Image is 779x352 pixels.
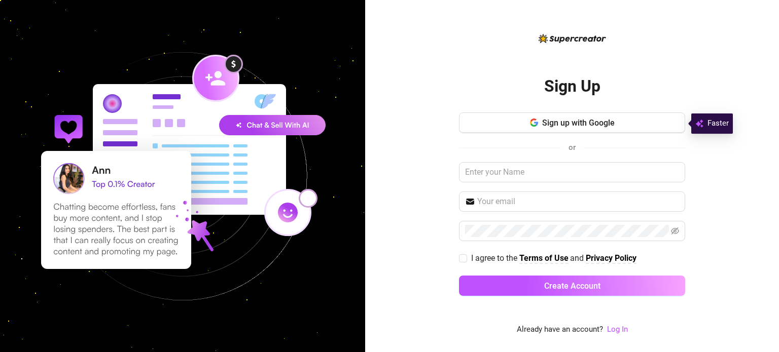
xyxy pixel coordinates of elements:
span: Create Account [544,281,600,291]
span: eye-invisible [671,227,679,235]
a: Log In [607,324,628,336]
img: logo-BBDzfeDw.svg [539,34,606,43]
span: and [570,253,586,263]
h2: Sign Up [544,76,600,97]
span: or [569,143,576,152]
span: Faster [707,118,729,130]
span: I agree to the [471,253,519,263]
span: Already have an account? [517,324,603,336]
button: Create Account [459,276,685,296]
img: signup-background-D0MIrEPF.svg [7,1,358,351]
img: svg%3e [695,118,703,130]
input: Enter your Name [459,162,685,182]
strong: Privacy Policy [586,253,636,263]
a: Privacy Policy [586,253,636,264]
button: Sign up with Google [459,112,685,133]
span: Sign up with Google [542,118,615,128]
strong: Terms of Use [519,253,569,263]
input: Your email [477,195,679,208]
a: Terms of Use [519,253,569,264]
a: Log In [607,325,628,334]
